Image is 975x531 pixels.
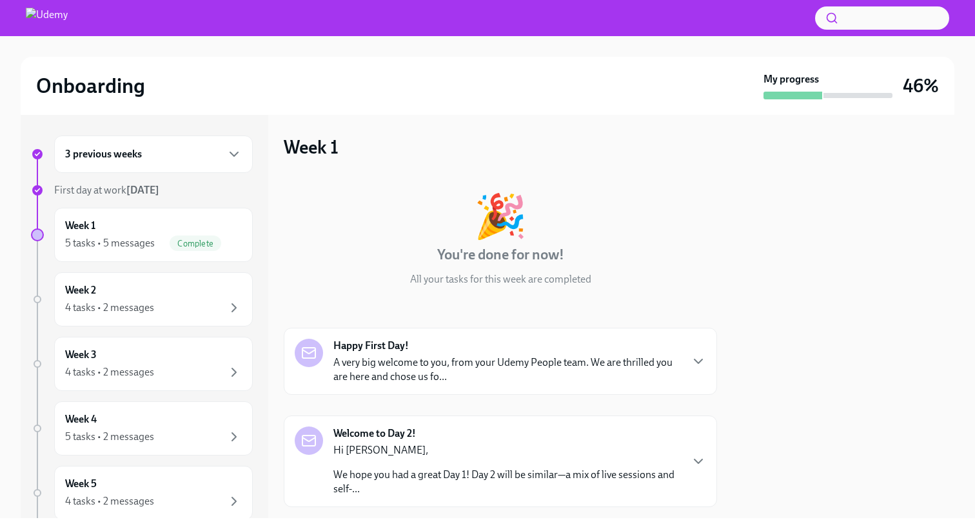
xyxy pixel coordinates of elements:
div: 🎉 [474,195,527,237]
a: Week 24 tasks • 2 messages [31,272,253,326]
a: Week 45 tasks • 2 messages [31,401,253,456]
div: 4 tasks • 2 messages [65,494,154,508]
div: 5 tasks • 5 messages [65,236,155,250]
a: Week 54 tasks • 2 messages [31,466,253,520]
h6: Week 3 [65,348,97,362]
a: Week 34 tasks • 2 messages [31,337,253,391]
h6: Week 2 [65,283,96,297]
strong: My progress [763,72,819,86]
span: Complete [170,239,221,248]
strong: Happy First Day! [333,339,409,353]
div: 4 tasks • 2 messages [65,365,154,379]
p: Hi [PERSON_NAME], [333,443,680,457]
div: 4 tasks • 2 messages [65,301,154,315]
p: A very big welcome to you, from your Udemy People team. We are thrilled you are here and chose us... [333,356,680,384]
h3: 46% [903,74,939,97]
p: All your tasks for this week are completed [410,272,591,286]
strong: [DATE] [126,184,159,196]
h2: Onboarding [36,73,145,99]
h6: Week 1 [65,219,95,233]
p: We hope you had a great Day 1! Day 2 will be similar—a mix of live sessions and self-... [333,468,680,496]
h6: Week 5 [65,477,97,491]
div: 5 tasks • 2 messages [65,430,154,444]
span: First day at work [54,184,159,196]
h6: Week 4 [65,412,97,426]
h3: Week 1 [284,135,339,159]
a: Week 15 tasks • 5 messagesComplete [31,208,253,262]
a: First day at work[DATE] [31,183,253,197]
h6: 3 previous weeks [65,147,142,161]
img: Udemy [26,8,68,28]
strong: Welcome to Day 2! [333,426,416,441]
h4: You're done for now! [437,245,564,265]
div: 3 previous weeks [54,135,253,173]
